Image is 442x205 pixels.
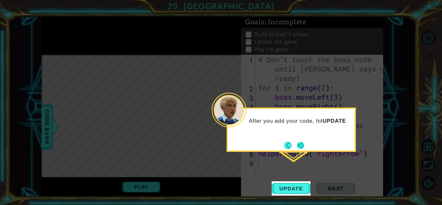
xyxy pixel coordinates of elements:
p: After you add your code, hit [249,118,350,125]
button: Next [297,142,304,149]
span: Update [273,185,309,192]
button: Back [284,142,297,149]
button: Update [272,181,311,196]
strong: UPDATE [323,118,346,124]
